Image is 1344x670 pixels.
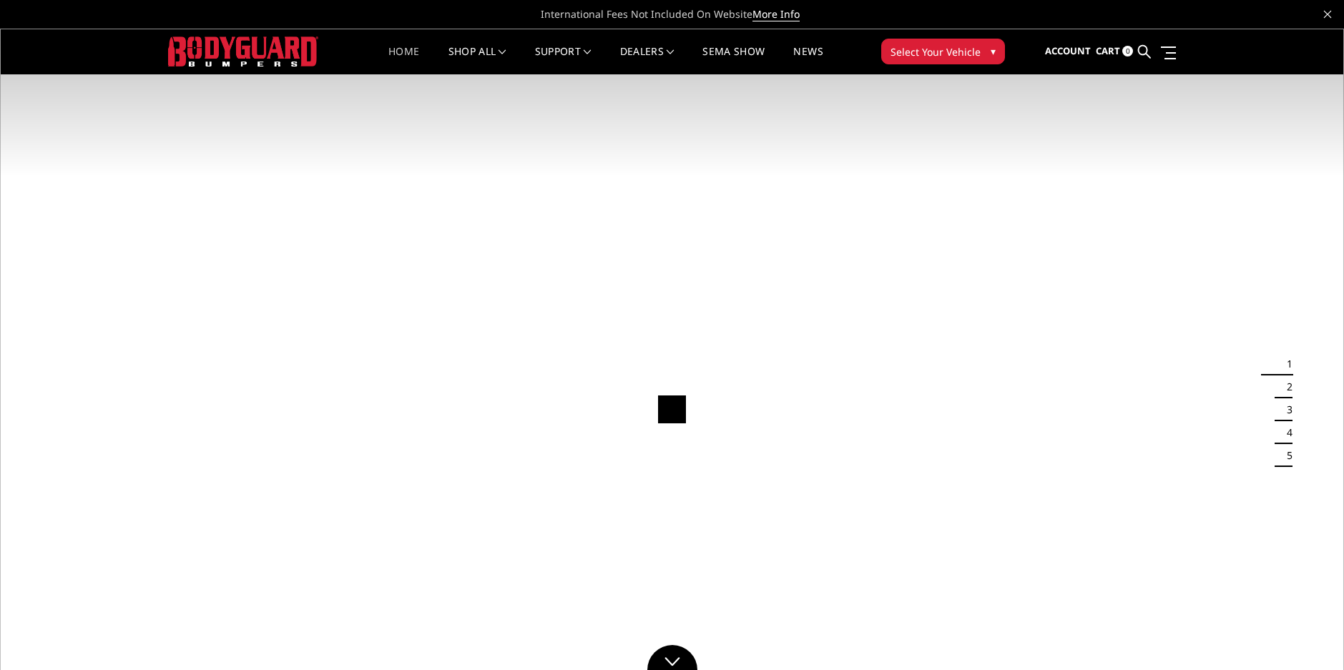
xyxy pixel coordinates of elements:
img: BODYGUARD BUMPERS [168,36,318,66]
button: 2 of 5 [1278,375,1293,398]
a: More Info [752,7,800,21]
button: Select Your Vehicle [881,39,1005,64]
button: 4 of 5 [1278,421,1293,444]
button: 1 of 5 [1278,353,1293,375]
a: Dealers [620,46,675,74]
span: ▾ [991,44,996,59]
button: 5 of 5 [1278,444,1293,467]
span: Cart [1096,44,1120,57]
a: Click to Down [647,645,697,670]
a: Home [388,46,419,74]
span: Select Your Vehicle [891,44,981,59]
a: SEMA Show [702,46,765,74]
a: Cart 0 [1096,32,1133,71]
a: News [793,46,823,74]
a: Account [1045,32,1091,71]
span: 0 [1122,46,1133,56]
a: Support [535,46,592,74]
a: shop all [448,46,506,74]
span: Account [1045,44,1091,57]
button: 3 of 5 [1278,398,1293,421]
